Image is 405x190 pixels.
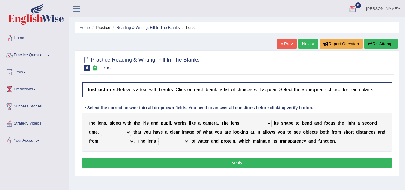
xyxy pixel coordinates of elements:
b: n [260,139,263,143]
b: h [242,139,245,143]
b: s [288,139,290,143]
b: i [190,121,191,125]
b: u [163,121,166,125]
b: y [278,130,280,134]
b: T [88,121,91,125]
b: n [317,121,319,125]
b: a [176,130,178,134]
b: n [332,139,335,143]
b: d [319,121,322,125]
b: n [213,139,216,143]
b: T [221,121,224,125]
b: c [246,139,248,143]
b: s [281,121,284,125]
b: s [237,121,240,125]
b: i [259,139,260,143]
b: o [192,139,194,143]
b: c [367,121,369,125]
b: a [263,130,265,134]
b: h [248,139,251,143]
b: s [360,130,362,134]
b: t [89,130,91,134]
span: 6 [84,65,90,71]
b: l [170,121,171,125]
a: Reading & Writing: Fill In The Blanks [116,25,180,30]
b: . [254,130,255,134]
b: n [151,139,154,143]
b: n [311,139,314,143]
b: e [205,139,207,143]
b: i [231,139,233,143]
b: h [351,121,354,125]
b: t [253,130,254,134]
b: l [346,121,347,125]
b: o [303,130,306,134]
b: t [274,139,275,143]
b: e [291,121,293,125]
b: d [313,139,316,143]
b: k [182,121,184,125]
b: . [218,121,219,125]
b: o [92,139,95,143]
b: y [215,130,217,134]
b: s [343,130,346,134]
b: a [286,121,288,125]
b: n [234,121,237,125]
b: a [109,121,112,125]
b: s [316,130,318,134]
b: r [351,130,352,134]
b: s [146,121,149,125]
b: o [348,130,351,134]
h4: Below is a text with blanks. Click on each blank, a list of choices will appear. Select the appro... [82,82,392,97]
b: e [365,121,367,125]
b: c [328,121,331,125]
b: e [296,139,299,143]
b: a [378,130,380,134]
b: a [151,121,153,125]
b: s [153,139,156,143]
b: w [203,130,206,134]
b: o [225,139,228,143]
b: o [280,130,283,134]
b: t [314,130,316,134]
b: l [98,121,99,125]
b: o [289,130,292,134]
b: t [353,130,354,134]
a: Predictions [0,81,69,96]
b: i [274,121,275,125]
span: 0 [355,2,361,8]
b: g [189,130,192,134]
b: l [233,130,234,134]
b: a [137,130,140,134]
b: n [299,139,302,143]
b: h [346,130,348,134]
b: w [270,130,273,134]
b: n [101,121,104,125]
a: Home [79,25,90,30]
b: e [229,139,231,143]
b: t [325,130,327,134]
b: i [245,139,246,143]
b: s [184,121,187,125]
b: i [329,139,330,143]
b: t [275,121,277,125]
b: l [112,121,113,125]
b: a [205,121,208,125]
b: , [106,121,107,125]
b: u [148,130,151,134]
b: e [305,121,307,125]
b: t [134,121,135,125]
b: t [280,139,281,143]
b: a [201,139,204,143]
b: h [224,121,226,125]
b: p [161,121,164,125]
b: r [214,121,215,125]
b: b [320,130,323,134]
b: l [147,139,149,143]
b: p [288,121,291,125]
b: , [171,121,172,125]
b: a [215,121,218,125]
b: t [354,121,355,125]
b: e [95,130,98,134]
b: o [330,139,332,143]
